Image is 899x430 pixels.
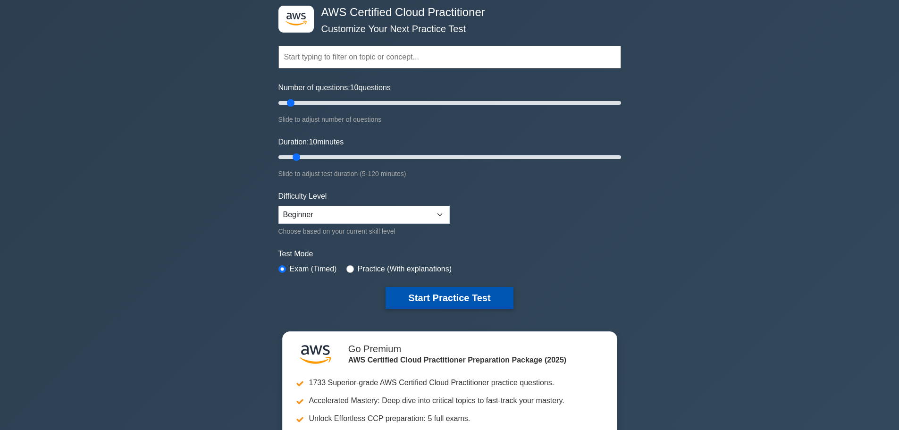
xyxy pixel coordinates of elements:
[278,136,344,148] label: Duration: minutes
[278,114,621,125] div: Slide to adjust number of questions
[318,6,575,19] h4: AWS Certified Cloud Practitioner
[278,168,621,179] div: Slide to adjust test duration (5-120 minutes)
[278,191,327,202] label: Difficulty Level
[290,263,337,275] label: Exam (Timed)
[278,82,391,93] label: Number of questions: questions
[386,287,513,309] button: Start Practice Test
[278,226,450,237] div: Choose based on your current skill level
[278,248,621,260] label: Test Mode
[350,84,359,92] span: 10
[278,46,621,68] input: Start typing to filter on topic or concept...
[309,138,317,146] span: 10
[358,263,452,275] label: Practice (With explanations)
